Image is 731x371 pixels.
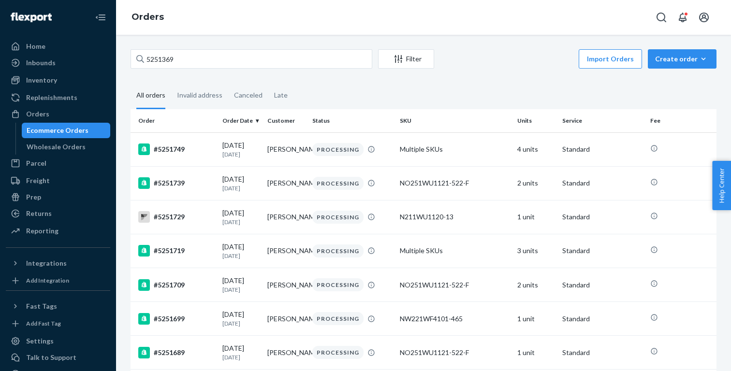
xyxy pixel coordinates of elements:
[26,176,50,185] div: Freight
[562,178,643,188] p: Standard
[6,350,110,365] button: Talk to Support
[712,161,731,210] button: Help Center
[312,346,364,359] div: PROCESSING
[513,268,558,302] td: 2 units
[138,245,215,257] div: #5251719
[6,189,110,205] a: Prep
[222,184,260,192] p: [DATE]
[131,109,219,132] th: Order
[26,226,58,236] div: Reporting
[312,244,364,257] div: PROCESSING
[26,192,41,202] div: Prep
[26,75,57,85] div: Inventory
[312,211,364,224] div: PROCESSING
[312,312,364,325] div: PROCESSING
[694,8,714,27] button: Open account menu
[396,132,513,166] td: Multiple SKUs
[219,109,263,132] th: Order Date
[652,8,671,27] button: Open Search Box
[263,200,308,234] td: [PERSON_NAME]
[513,302,558,336] td: 1 unit
[234,83,263,108] div: Canceled
[222,242,260,260] div: [DATE]
[26,93,77,102] div: Replenishments
[263,268,308,302] td: [PERSON_NAME]
[308,109,396,132] th: Status
[6,299,110,314] button: Fast Tags
[6,156,110,171] a: Parcel
[6,55,110,71] a: Inbounds
[138,211,215,223] div: #5251729
[26,209,52,218] div: Returns
[6,173,110,188] a: Freight
[263,302,308,336] td: [PERSON_NAME]
[6,318,110,329] a: Add Fast Tag
[222,276,260,294] div: [DATE]
[22,139,111,155] a: Wholesale Orders
[26,336,54,346] div: Settings
[562,348,643,357] p: Standard
[222,218,260,226] p: [DATE]
[513,234,558,268] td: 3 units
[26,276,69,285] div: Add Integration
[668,342,721,366] iframe: Opens a widget where you can chat to one of our agents
[378,49,434,69] button: Filter
[26,258,67,268] div: Integrations
[222,310,260,328] div: [DATE]
[274,83,288,108] div: Late
[400,314,509,324] div: NW221WF4101-465
[27,142,86,152] div: Wholesale Orders
[26,109,49,119] div: Orders
[400,280,509,290] div: NO251WU1121-522-F
[6,106,110,122] a: Orders
[222,353,260,361] p: [DATE]
[222,252,260,260] p: [DATE]
[22,123,111,138] a: Ecommerce Orders
[562,246,643,256] p: Standard
[648,49,716,69] button: Create order
[11,13,52,22] img: Flexport logo
[222,174,260,192] div: [DATE]
[562,280,643,290] p: Standard
[6,39,110,54] a: Home
[6,333,110,349] a: Settings
[131,49,372,69] input: Search orders
[263,166,308,200] td: [PERSON_NAME]
[396,234,513,268] td: Multiple SKUs
[513,132,558,166] td: 4 units
[562,144,643,154] p: Standard
[6,206,110,221] a: Returns
[267,116,305,125] div: Customer
[312,177,364,190] div: PROCESSING
[6,90,110,105] a: Replenishments
[26,158,46,168] div: Parcel
[222,343,260,361] div: [DATE]
[138,347,215,358] div: #5251689
[222,141,260,158] div: [DATE]
[562,314,643,324] p: Standard
[655,54,709,64] div: Create order
[26,353,76,362] div: Talk to Support
[222,319,260,328] p: [DATE]
[91,8,110,27] button: Close Navigation
[513,336,558,370] td: 1 unit
[222,208,260,226] div: [DATE]
[263,336,308,370] td: [PERSON_NAME]
[646,109,716,132] th: Fee
[27,126,88,135] div: Ecommerce Orders
[6,72,110,88] a: Inventory
[138,143,215,155] div: #5251749
[312,278,364,291] div: PROCESSING
[222,285,260,294] p: [DATE]
[6,275,110,286] a: Add Integration
[26,58,56,68] div: Inbounds
[138,177,215,189] div: #5251739
[400,212,509,222] div: N211WU1120-13
[26,319,61,328] div: Add Fast Tag
[26,42,45,51] div: Home
[562,212,643,222] p: Standard
[222,150,260,158] p: [DATE]
[558,109,646,132] th: Service
[673,8,692,27] button: Open notifications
